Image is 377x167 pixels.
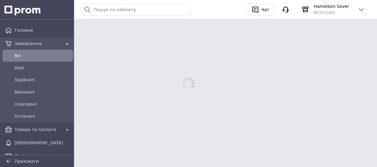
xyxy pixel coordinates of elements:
div: Чат [260,5,270,14]
span: Прийняті [15,77,71,83]
span: Нові [15,65,71,71]
span: Скасовані [15,101,71,107]
span: Hameleon Sever [314,3,353,9]
input: Пошук по кабінету [81,4,191,16]
span: Оплачені [15,113,71,119]
span: Всi [15,53,71,59]
span: Головна [15,27,71,33]
span: Виконані [15,89,71,95]
span: [DEMOGRAPHIC_DATA] [15,140,71,146]
span: Повідомлення [15,153,71,159]
span: Замовлення [15,41,61,47]
span: Приховати [15,159,39,164]
span: ID: 3711401 [314,11,335,15]
span: Товари та послуги [15,126,61,133]
button: Чат [246,4,274,16]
